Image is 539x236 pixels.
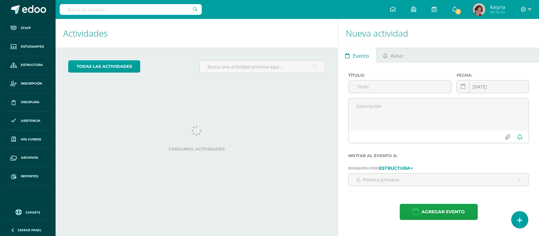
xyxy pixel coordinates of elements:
img: a2b802f23b7c04cc8f9775ff2bf44706.png [473,3,485,16]
a: Mis cursos [5,130,51,149]
a: Archivos [5,149,51,167]
h1: Nueva actividad [346,19,531,48]
a: Inscripción [5,74,51,93]
a: Soporte [8,208,48,216]
span: Archivos [21,155,38,160]
span: 3 [455,8,462,15]
input: Busca una actividad próxima aquí... [200,61,325,73]
span: Aviso [391,48,403,63]
input: Fecha de entrega [457,80,529,93]
span: Mi Perfil [490,9,505,15]
h1: Actividades [63,19,330,48]
span: Reportes [21,174,38,179]
span: Mis cursos [21,137,41,142]
input: Busca un usuario... [60,4,202,15]
a: Estructura [5,56,51,75]
a: Reportes [5,167,51,186]
button: Agregar evento [400,204,478,220]
a: todas las Actividades [68,60,140,73]
span: Soporte [26,210,40,215]
span: Cerrar panel [18,228,42,232]
label: Invitar al evento a: [348,153,529,158]
a: Disciplina [5,93,51,112]
label: Título: [348,73,452,78]
a: Staff [5,19,51,38]
span: Agregar evento [422,204,465,220]
a: Estudiantes [5,38,51,56]
a: Evento [338,48,376,63]
a: Asistencia [5,112,51,130]
span: Asistencia [21,118,40,123]
input: Ej. Primero primaria [349,174,529,186]
label: Fecha: [457,73,529,78]
span: Búsqueda por: [348,166,379,170]
a: Aviso [376,48,410,63]
label: Cargando actividades [68,147,325,151]
span: Inscripción [21,81,42,86]
strong: Estructura [379,165,410,171]
a: Estructura [379,166,413,170]
span: Evento [353,48,369,63]
span: Katyria [490,4,505,10]
input: Título [349,80,451,93]
span: Estructura [21,62,43,68]
span: Estudiantes [21,44,44,49]
span: Disciplina [21,100,39,105]
span: Staff [21,26,31,31]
